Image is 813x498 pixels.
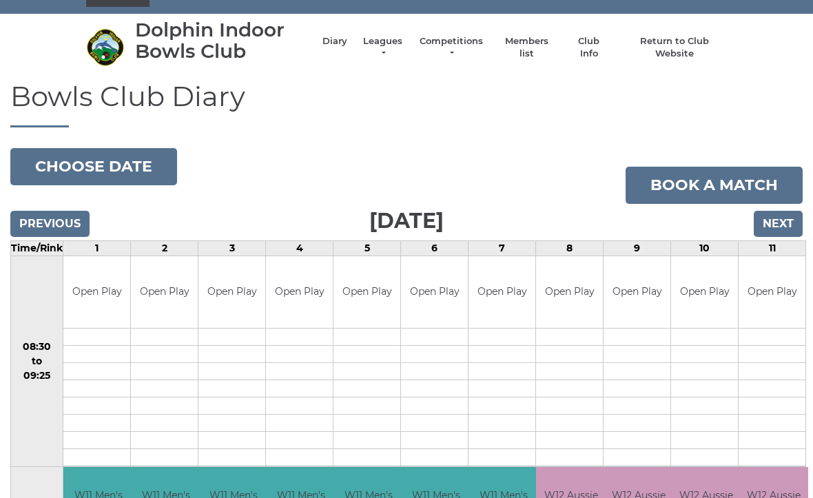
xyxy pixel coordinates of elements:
a: Competitions [418,35,484,60]
td: Open Play [604,256,670,329]
td: Open Play [131,256,198,329]
a: Members list [497,35,555,60]
div: Dolphin Indoor Bowls Club [135,19,309,62]
input: Previous [10,211,90,237]
td: Open Play [63,256,130,329]
td: 7 [469,240,536,256]
td: 11 [739,240,806,256]
img: Dolphin Indoor Bowls Club [86,28,124,66]
td: Open Play [401,256,468,329]
td: Open Play [333,256,400,329]
td: 10 [671,240,739,256]
input: Next [754,211,803,237]
td: Time/Rink [11,240,63,256]
a: Diary [322,35,347,48]
td: 8 [536,240,604,256]
td: Open Play [739,256,805,329]
td: Open Play [198,256,265,329]
td: Open Play [671,256,738,329]
td: Open Play [536,256,603,329]
a: Book a match [626,167,803,204]
td: 9 [604,240,671,256]
a: Club Info [569,35,609,60]
td: 6 [401,240,469,256]
button: Choose date [10,148,177,185]
td: 2 [131,240,198,256]
td: Open Play [266,256,333,329]
td: 08:30 to 09:25 [11,256,63,467]
td: 5 [333,240,401,256]
td: 4 [266,240,333,256]
a: Return to Club Website [623,35,727,60]
h1: Bowls Club Diary [10,81,803,127]
td: 1 [63,240,131,256]
a: Leagues [361,35,404,60]
td: Open Play [469,256,535,329]
td: 3 [198,240,266,256]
